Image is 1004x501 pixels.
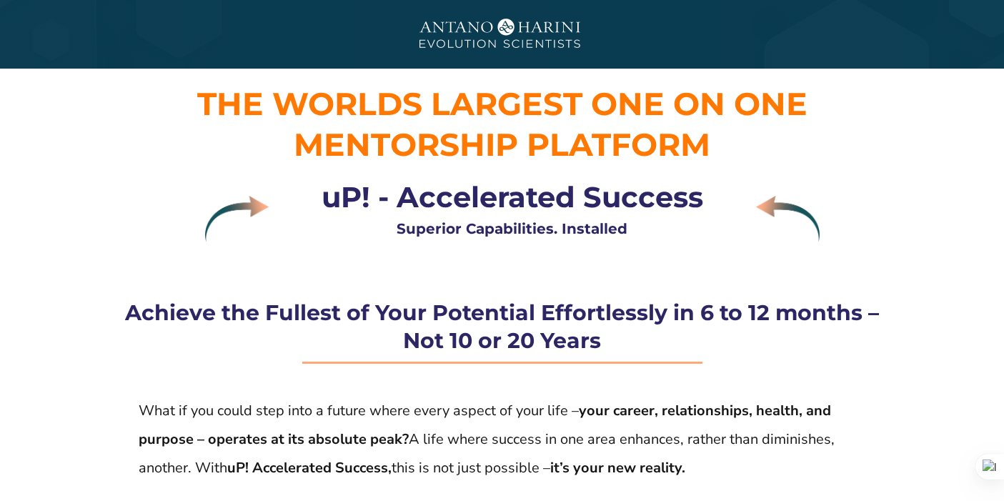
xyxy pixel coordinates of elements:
[197,84,807,164] span: THE WORLDS LARGEST ONE ON ONE M
[227,458,392,477] strong: uP! Accelerated Success,
[395,8,610,61] img: A&H_Ev png
[756,196,820,242] img: Layer 9 copy
[550,458,685,477] strong: it’s your new reality.
[139,397,866,482] p: What if you could step into a future where every aspect of your life – A life where success in on...
[324,125,710,164] span: entorship Platform
[125,299,879,354] strong: Achieve the Fullest of Your Potential Effortlessly in 6 to 12 months – Not 10 or 20 Years
[397,220,627,237] strong: Superior Capabilities. Installed
[205,196,269,242] img: Layer 9
[322,179,703,214] strong: uP! - Accelerated Success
